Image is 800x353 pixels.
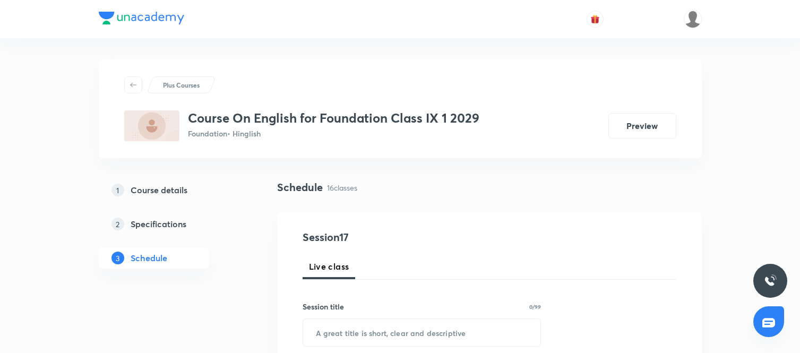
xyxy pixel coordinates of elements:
[131,252,167,264] h5: Schedule
[188,128,479,139] p: Foundation • Hinglish
[131,218,186,230] h5: Specifications
[684,10,702,28] img: Md Khalid Hasan Ansari
[99,213,243,235] a: 2Specifications
[99,12,184,24] img: Company Logo
[327,182,357,193] p: 16 classes
[303,319,541,346] input: A great title is short, clear and descriptive
[99,179,243,201] a: 1Course details
[111,252,124,264] p: 3
[111,184,124,196] p: 1
[131,184,187,196] h5: Course details
[309,260,349,273] span: Live class
[277,179,323,195] h4: Schedule
[764,274,777,287] img: ttu
[590,14,600,24] img: avatar
[587,11,604,28] button: avatar
[111,218,124,230] p: 2
[188,110,479,126] h3: Course On English for Foundation Class IX 1 2029
[303,301,344,312] h6: Session title
[608,113,676,139] button: Preview
[124,110,179,141] img: 0446DE55-A41B-4763-9B37-C3C1E99DC586_plus.png
[99,12,184,27] a: Company Logo
[529,304,541,309] p: 0/99
[163,80,200,90] p: Plus Courses
[303,229,496,245] h4: Session 17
